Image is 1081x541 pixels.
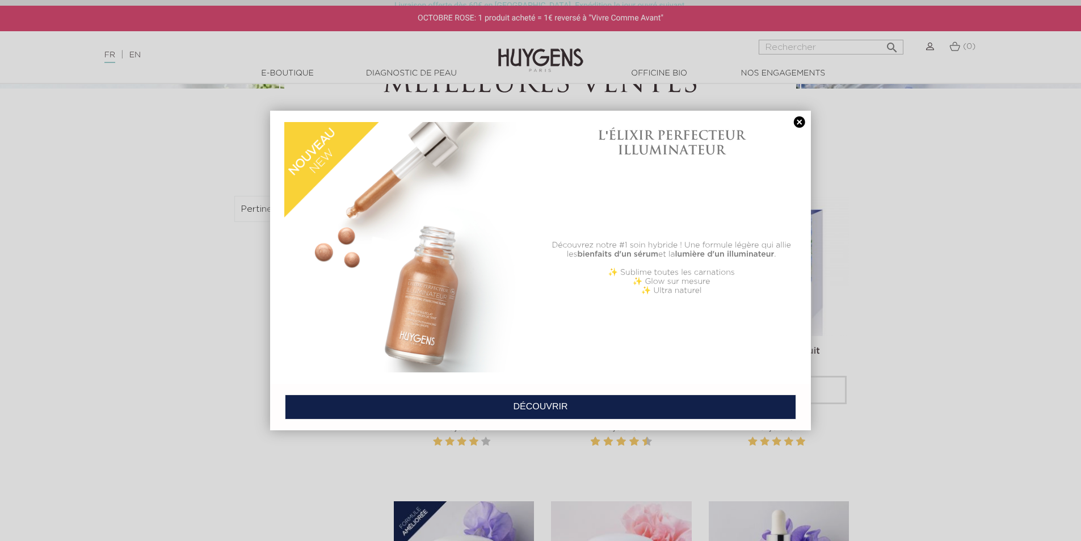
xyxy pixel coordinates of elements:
p: Découvrez notre #1 soin hybride ! Une formule légère qui allie les et la . [546,241,797,259]
p: ✨ Sublime toutes les carnations [546,268,797,277]
b: lumière d'un illuminateur [675,250,775,258]
h1: L'ÉLIXIR PERFECTEUR ILLUMINATEUR [546,128,797,158]
p: ✨ Ultra naturel [546,286,797,295]
a: DÉCOUVRIR [285,395,796,420]
p: ✨ Glow sur mesure [546,277,797,286]
b: bienfaits d'un sérum [577,250,658,258]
